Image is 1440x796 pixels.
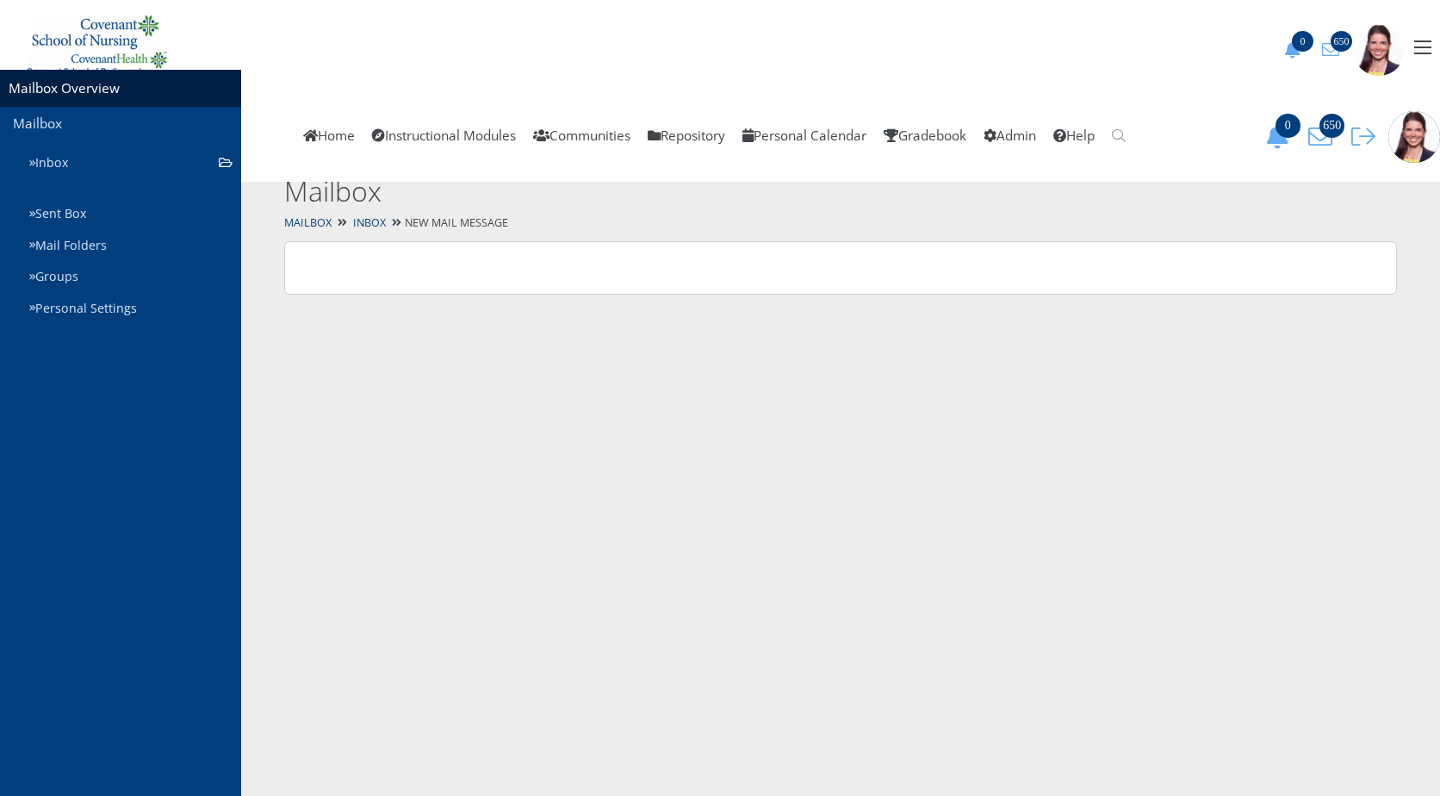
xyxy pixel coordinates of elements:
a: Mailbox Overview [9,79,120,97]
a: Admin [975,91,1045,182]
a: Personal Settings [22,292,241,324]
h2: Mailbox [284,172,1151,211]
span: 0 [1292,31,1313,52]
a: Groups [22,261,241,293]
a: Repository [639,91,734,182]
button: 0 [1259,124,1302,149]
a: Instructional Modules [363,91,524,182]
button: 650 [1302,124,1345,149]
a: 650 [1302,127,1345,145]
a: Gradebook [875,91,975,182]
a: Help [1045,91,1103,182]
span: 650 [1319,114,1344,138]
a: 0 [1259,127,1302,145]
a: Inbox [22,147,241,179]
a: Home [295,91,363,182]
a: Mailbox [284,215,332,230]
span: 0 [1276,114,1300,138]
a: Personal Calendar [734,91,875,182]
img: 1943_125_125.jpg [1388,111,1440,163]
a: Mail Folders [22,229,241,261]
div: New Mail Message [241,211,1440,236]
a: 650 [1315,30,1353,56]
a: Inbox [353,215,386,230]
a: Sent Box [22,198,241,230]
button: 650 [1315,41,1353,59]
button: 0 [1277,41,1315,59]
img: 1943_125_125.jpg [1353,24,1405,76]
a: Communities [524,91,639,182]
span: 650 [1331,31,1352,52]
